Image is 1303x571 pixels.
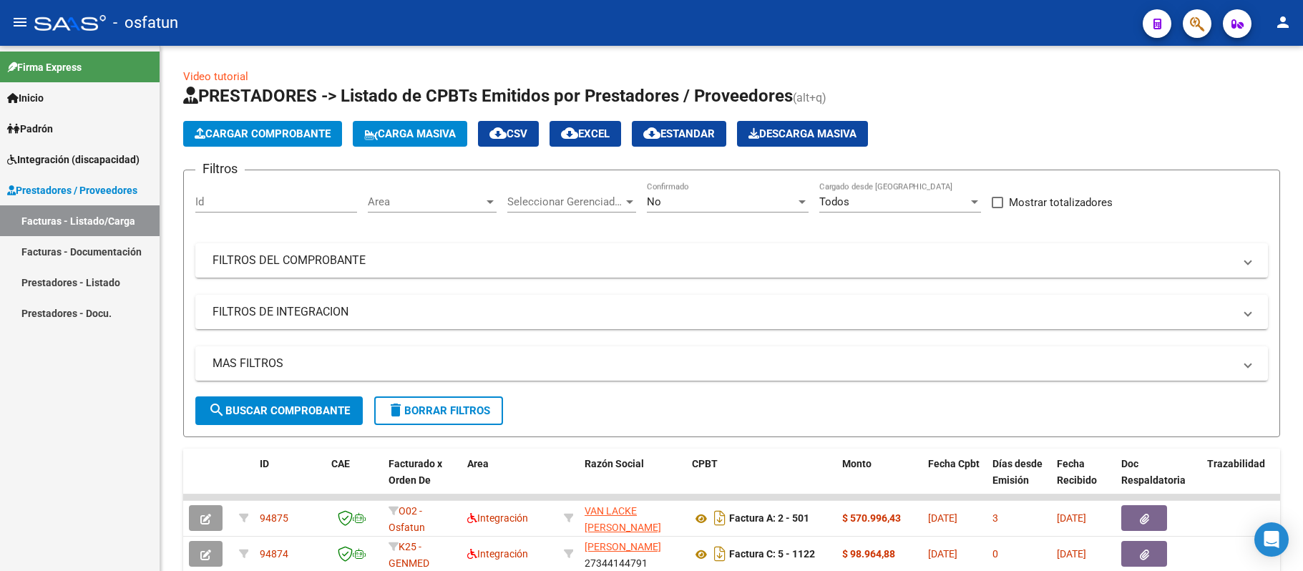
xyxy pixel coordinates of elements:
mat-expansion-panel-header: FILTROS DEL COMPROBANTE [195,243,1268,278]
datatable-header-cell: Fecha Cpbt [922,449,987,512]
span: EXCEL [561,127,610,140]
datatable-header-cell: Doc Respaldatoria [1116,449,1201,512]
button: Cargar Comprobante [183,121,342,147]
span: 0 [992,548,998,560]
span: [DATE] [1057,512,1086,524]
span: Prestadores / Proveedores [7,182,137,198]
span: [PERSON_NAME] [585,541,661,552]
span: Todos [819,195,849,208]
span: (alt+q) [793,91,826,104]
button: EXCEL [550,121,621,147]
button: Borrar Filtros [374,396,503,425]
datatable-header-cell: Días desde Emisión [987,449,1051,512]
mat-icon: search [208,401,225,419]
datatable-header-cell: Trazabilidad [1201,449,1287,512]
span: Inicio [7,90,44,106]
span: Buscar Comprobante [208,404,350,417]
span: Mostrar totalizadores [1009,194,1113,211]
mat-icon: delete [387,401,404,419]
mat-icon: person [1274,14,1292,31]
datatable-header-cell: ID [254,449,326,512]
button: Carga Masiva [353,121,467,147]
datatable-header-cell: CAE [326,449,383,512]
datatable-header-cell: Razón Social [579,449,686,512]
span: O02 - Osfatun Propio [389,505,425,550]
button: Descarga Masiva [737,121,868,147]
span: CSV [489,127,527,140]
span: PRESTADORES -> Listado de CPBTs Emitidos por Prestadores / Proveedores [183,86,793,106]
app-download-masive: Descarga masiva de comprobantes (adjuntos) [737,121,868,147]
mat-expansion-panel-header: FILTROS DE INTEGRACION [195,295,1268,329]
i: Descargar documento [711,507,729,529]
span: Razón Social [585,458,644,469]
strong: Factura A: 2 - 501 [729,513,809,524]
span: Fecha Cpbt [928,458,980,469]
span: 94875 [260,512,288,524]
span: Descarga Masiva [748,127,857,140]
span: ID [260,458,269,469]
strong: Factura C: 5 - 1122 [729,549,815,560]
span: Area [368,195,484,208]
span: Trazabilidad [1207,458,1265,469]
strong: $ 98.964,88 [842,548,895,560]
mat-icon: cloud_download [561,125,578,142]
mat-panel-title: FILTROS DE INTEGRACION [213,304,1234,320]
mat-panel-title: FILTROS DEL COMPROBANTE [213,253,1234,268]
span: Integración [467,512,528,524]
span: Estandar [643,127,715,140]
div: 27344144791 [585,539,680,569]
span: Fecha Recibido [1057,458,1097,486]
button: Buscar Comprobante [195,396,363,425]
span: 94874 [260,548,288,560]
button: Estandar [632,121,726,147]
mat-icon: menu [11,14,29,31]
span: Integración (discapacidad) [7,152,140,167]
span: Padrón [7,121,53,137]
span: VAN LACKE [PERSON_NAME] [585,505,661,533]
span: CPBT [692,458,718,469]
span: Area [467,458,489,469]
datatable-header-cell: Facturado x Orden De [383,449,462,512]
span: CAE [331,458,350,469]
button: CSV [478,121,539,147]
span: Días desde Emisión [992,458,1043,486]
span: Carga Masiva [364,127,456,140]
span: No [647,195,661,208]
strong: $ 570.996,43 [842,512,901,524]
div: 27228249950 [585,503,680,533]
h3: Filtros [195,159,245,179]
span: Facturado x Orden De [389,458,442,486]
span: Doc Respaldatoria [1121,458,1186,486]
mat-expansion-panel-header: MAS FILTROS [195,346,1268,381]
a: Video tutorial [183,70,248,83]
mat-icon: cloud_download [643,125,660,142]
span: Monto [842,458,872,469]
span: Firma Express [7,59,82,75]
datatable-header-cell: Area [462,449,558,512]
span: - osfatun [113,7,178,39]
span: Integración [467,548,528,560]
div: Open Intercom Messenger [1254,522,1289,557]
span: [DATE] [928,548,957,560]
datatable-header-cell: CPBT [686,449,836,512]
span: Borrar Filtros [387,404,490,417]
datatable-header-cell: Fecha Recibido [1051,449,1116,512]
span: [DATE] [928,512,957,524]
span: Cargar Comprobante [195,127,331,140]
i: Descargar documento [711,542,729,565]
span: Seleccionar Gerenciador [507,195,623,208]
span: 3 [992,512,998,524]
span: [DATE] [1057,548,1086,560]
span: K25 - GENMED [389,541,429,569]
mat-icon: cloud_download [489,125,507,142]
datatable-header-cell: Monto [836,449,922,512]
mat-panel-title: MAS FILTROS [213,356,1234,371]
